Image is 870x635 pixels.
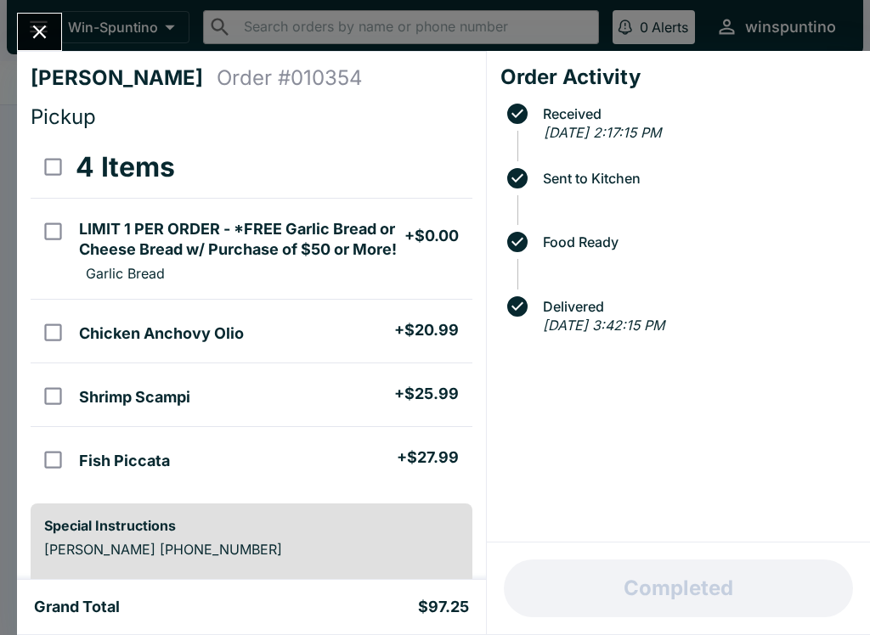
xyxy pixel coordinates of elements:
h5: Chicken Anchovy Olio [79,323,244,344]
h3: 4 Items [76,150,175,184]
h5: Fish Piccata [79,451,170,471]
h5: + $0.00 [404,226,459,246]
h5: Grand Total [34,597,120,617]
h6: Special Instructions [44,517,459,534]
em: [DATE] 3:42:15 PM [543,317,664,334]
span: Delivered [534,299,856,314]
h4: Order Activity [500,65,856,90]
h5: + $20.99 [394,320,459,340]
span: Pickup [31,104,96,129]
h5: $97.25 [418,597,469,617]
span: Food Ready [534,234,856,250]
h5: LIMIT 1 PER ORDER - *FREE Garlic Bread or Cheese Bread w/ Purchase of $50 or More! [79,219,404,260]
span: Received [534,106,856,121]
em: [DATE] 2:17:15 PM [544,124,661,141]
p: Garlic Bread [86,265,165,282]
span: Sent to Kitchen [534,171,856,186]
h5: + $25.99 [394,384,459,404]
button: Close [18,14,61,50]
table: orders table [31,137,472,490]
h4: Order # 010354 [217,65,363,91]
p: [PERSON_NAME] [PHONE_NUMBER] [44,541,459,558]
h5: Shrimp Scampi [79,387,190,407]
h4: [PERSON_NAME] [31,65,217,91]
h5: + $27.99 [397,447,459,468]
